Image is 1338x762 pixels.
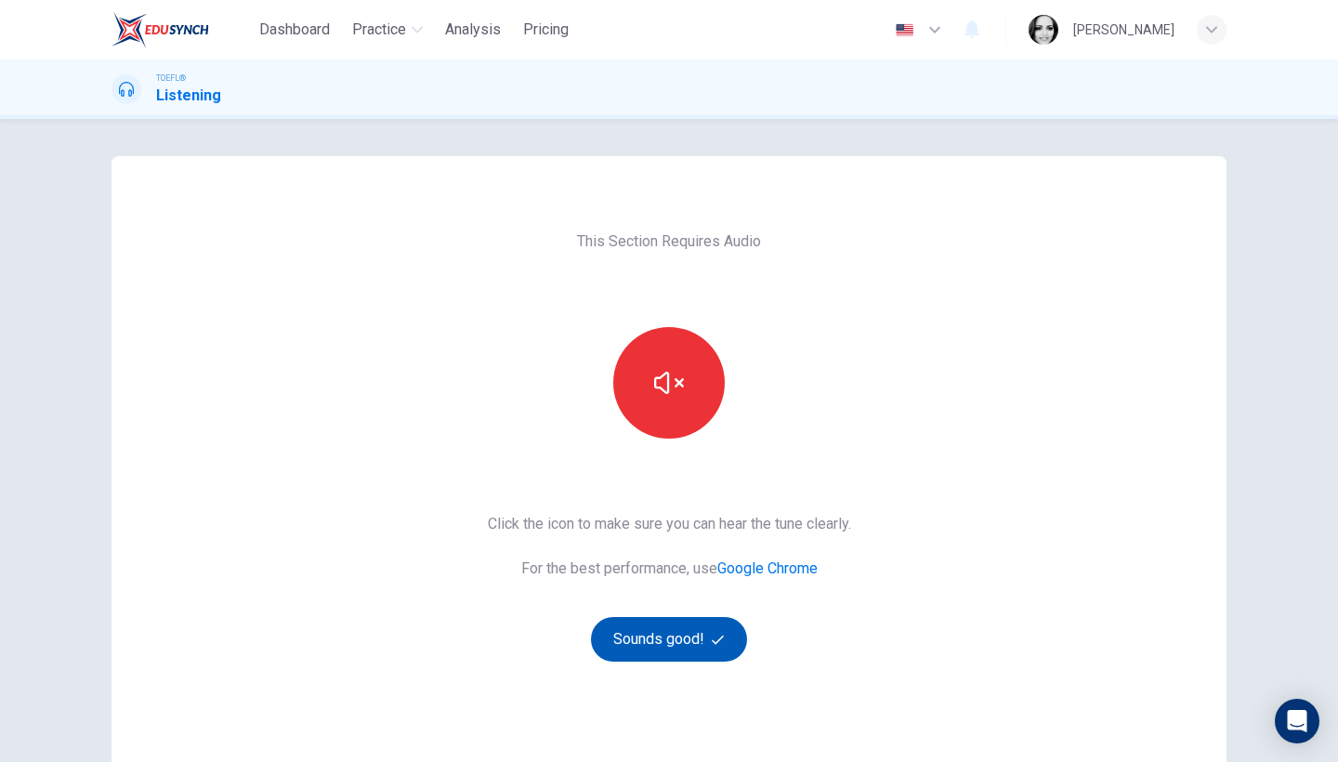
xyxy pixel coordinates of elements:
[577,230,761,253] span: This Section Requires Audio
[438,13,508,46] button: Analysis
[111,11,252,48] a: EduSynch logo
[259,19,330,41] span: Dashboard
[488,558,851,580] span: For the best performance, use
[893,23,916,37] img: en
[717,559,818,577] a: Google Chrome
[445,19,501,41] span: Analysis
[1275,699,1319,743] div: Open Intercom Messenger
[156,72,186,85] span: TOEFL®
[252,13,337,46] button: Dashboard
[1029,15,1058,45] img: Profile picture
[523,19,569,41] span: Pricing
[352,19,406,41] span: Practice
[345,13,430,46] button: Practice
[516,13,576,46] button: Pricing
[488,513,851,535] span: Click the icon to make sure you can hear the tune clearly.
[591,617,747,662] button: Sounds good!
[1073,19,1174,41] div: [PERSON_NAME]
[111,11,209,48] img: EduSynch logo
[156,85,221,107] h1: Listening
